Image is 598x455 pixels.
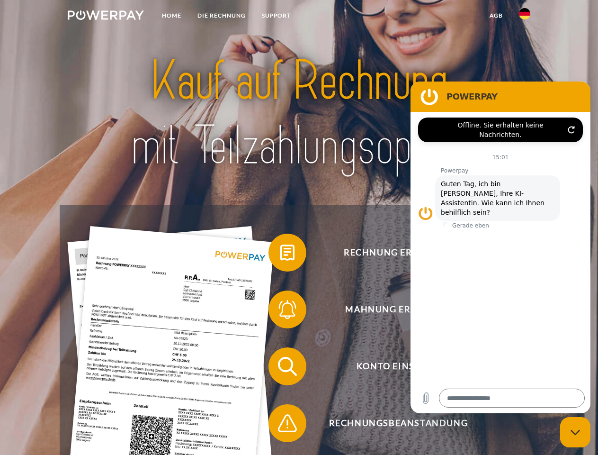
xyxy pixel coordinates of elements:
[282,291,514,328] span: Mahnung erhalten?
[276,241,299,264] img: qb_bill.svg
[282,234,514,272] span: Rechnung erhalten?
[282,404,514,442] span: Rechnungsbeanstandung
[560,417,590,447] iframe: Schaltfläche zum Öffnen des Messaging-Fensters; Konversation läuft
[268,291,515,328] button: Mahnung erhalten?
[90,45,508,182] img: title-powerpay_de.svg
[276,355,299,378] img: qb_search.svg
[154,7,189,24] a: Home
[268,347,515,385] button: Konto einsehen
[68,10,144,20] img: logo-powerpay-white.svg
[189,7,254,24] a: DIE RECHNUNG
[254,7,299,24] a: SUPPORT
[268,234,515,272] button: Rechnung erhalten?
[411,82,590,413] iframe: Messaging-Fenster
[519,8,530,19] img: de
[276,298,299,321] img: qb_bell.svg
[482,7,511,24] a: agb
[282,347,514,385] span: Konto einsehen
[268,404,515,442] button: Rechnungsbeanstandung
[276,411,299,435] img: qb_warning.svg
